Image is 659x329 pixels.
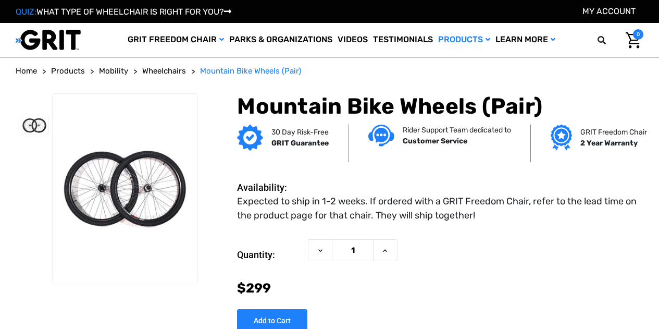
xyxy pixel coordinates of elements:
a: Mobility [99,65,128,77]
p: GRIT Freedom Chair [580,127,647,138]
strong: GRIT Guarantee [271,139,329,148]
a: Products [436,23,493,57]
a: Home [16,65,37,77]
label: Quantity: [237,239,303,271]
input: Search [602,29,618,51]
a: Testimonials [370,23,436,57]
img: Customer service [368,125,394,146]
a: Account [582,6,636,16]
strong: 2 Year Warranty [580,139,638,148]
img: Mountain Bike Wheels (Pair) [53,140,197,237]
img: Grit freedom [551,125,572,151]
a: Parks & Organizations [227,23,335,57]
span: Mobility [99,66,128,76]
a: Videos [335,23,370,57]
nav: Breadcrumb [16,65,643,77]
span: $299 [237,281,271,296]
span: QUIZ: [16,7,36,17]
a: Mountain Bike Wheels (Pair) [200,65,301,77]
img: Mountain Bike Wheels (Pair) [20,116,48,135]
dt: Availability: [237,180,303,194]
a: Learn More [493,23,558,57]
span: Wheelchairs [142,66,186,76]
h1: Mountain Bike Wheels (Pair) [237,93,643,119]
img: GRIT All-Terrain Wheelchair and Mobility Equipment [16,29,81,51]
a: Products [51,65,85,77]
p: 30 Day Risk-Free [271,127,329,138]
a: QUIZ:WHAT TYPE OF WHEELCHAIR IS RIGHT FOR YOU? [16,7,231,17]
p: Rider Support Team dedicated to [403,125,511,136]
span: Products [51,66,85,76]
a: Cart with 0 items [618,29,643,51]
span: Mountain Bike Wheels (Pair) [200,66,301,76]
a: Wheelchairs [142,65,186,77]
dd: Expected to ship in 1-2 weeks. If ordered with a GRIT Freedom Chair, refer to the lead time on th... [237,194,638,223]
img: Cart [626,32,641,48]
img: GRIT Guarantee [237,125,263,151]
span: Home [16,66,37,76]
span: 0 [633,29,643,40]
a: GRIT Freedom Chair [125,23,227,57]
strong: Customer Service [403,137,467,145]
